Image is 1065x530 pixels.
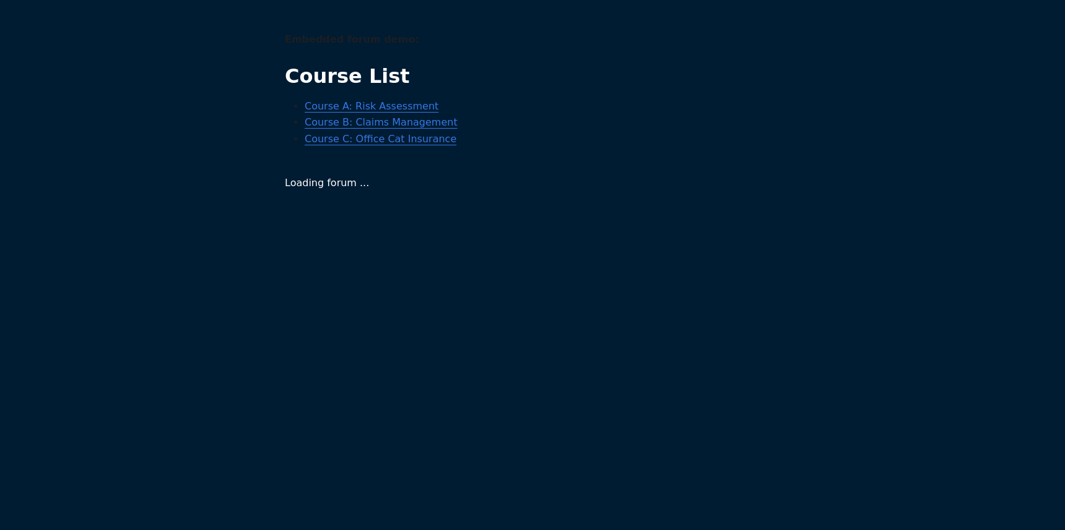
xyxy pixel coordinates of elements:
a: Course A: Risk Assessment [305,100,438,112]
p: Loading forum ... [285,175,780,191]
h1: Course List [285,64,780,88]
a: Course B: Claims Management [305,116,458,128]
a: Course C: Office Cat Insurance [305,133,456,145]
b: Embedded forum demo: [285,33,419,45]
